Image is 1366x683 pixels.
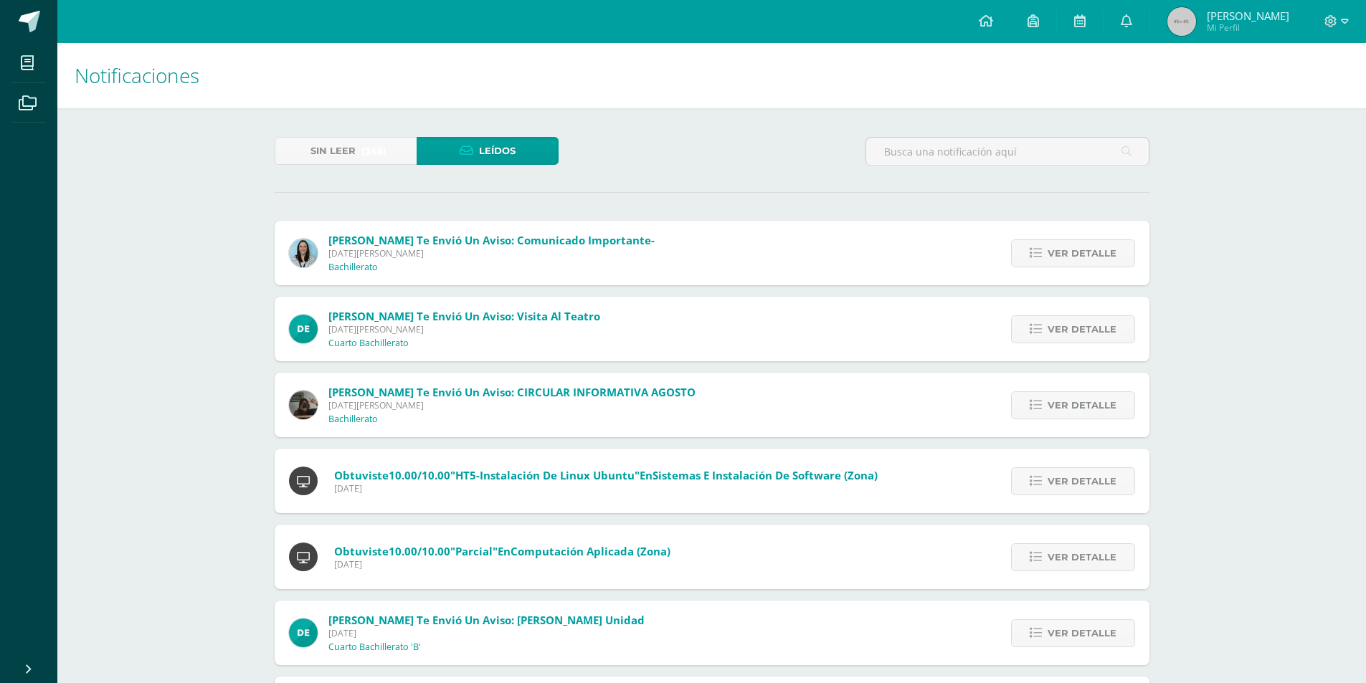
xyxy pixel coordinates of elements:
span: [DATE][PERSON_NAME] [328,399,696,411]
span: [DATE] [334,558,670,570]
span: Ver detalle [1048,468,1116,495]
img: 45x45 [1167,7,1196,36]
span: Ver detalle [1048,544,1116,570]
span: [PERSON_NAME] te envió un aviso: Comunicado importante- [328,233,655,247]
span: Sin leer [310,138,356,164]
span: Ver detalle [1048,392,1116,419]
span: [PERSON_NAME] te envió un aviso: CIRCULAR INFORMATIVA AGOSTO [328,385,696,399]
span: Computación Aplicada (Zona) [511,544,670,558]
img: aed16db0a88ebd6752f21681ad1200a1.png [289,239,318,267]
img: 225096a26acfc1687bffe5cda17b4a42.png [289,391,318,419]
span: Ver detalle [1048,316,1116,343]
p: Bachillerato [328,414,378,425]
input: Busca una notificación aquí [866,138,1149,166]
span: [PERSON_NAME] te envió un aviso: Visita al teatro [328,309,600,323]
span: (345) [361,138,386,164]
span: Obtuviste en [334,468,878,482]
span: Sistemas e Instalación de Software (Zona) [653,468,878,482]
span: 10.00/10.00 [389,468,450,482]
span: [DATE] [328,627,645,639]
span: "Parcial" [450,544,498,558]
span: "HT5-Instalación de Linux Ubuntu" [450,468,640,482]
span: [PERSON_NAME] te envió un aviso: [PERSON_NAME] Unidad [328,613,645,627]
span: Ver detalle [1048,240,1116,267]
p: Cuarto Bachillerato 'B' [328,641,421,653]
span: 10.00/10.00 [389,544,450,558]
p: Bachillerato [328,262,378,273]
img: 9fa0c54c0c68d676f2f0303209928c54.png [289,315,318,343]
span: [PERSON_NAME] [1207,9,1289,23]
span: Notificaciones [75,62,199,89]
a: Sin leer(345) [275,137,417,165]
p: Cuarto Bachillerato [328,338,409,349]
span: Leídos [479,138,516,164]
span: Mi Perfil [1207,22,1289,34]
img: 9fa0c54c0c68d676f2f0303209928c54.png [289,618,318,647]
span: [DATE] [334,482,878,495]
a: Leídos [417,137,559,165]
span: Obtuviste en [334,544,670,558]
span: [DATE][PERSON_NAME] [328,323,600,335]
span: Ver detalle [1048,620,1116,646]
span: [DATE][PERSON_NAME] [328,247,655,259]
